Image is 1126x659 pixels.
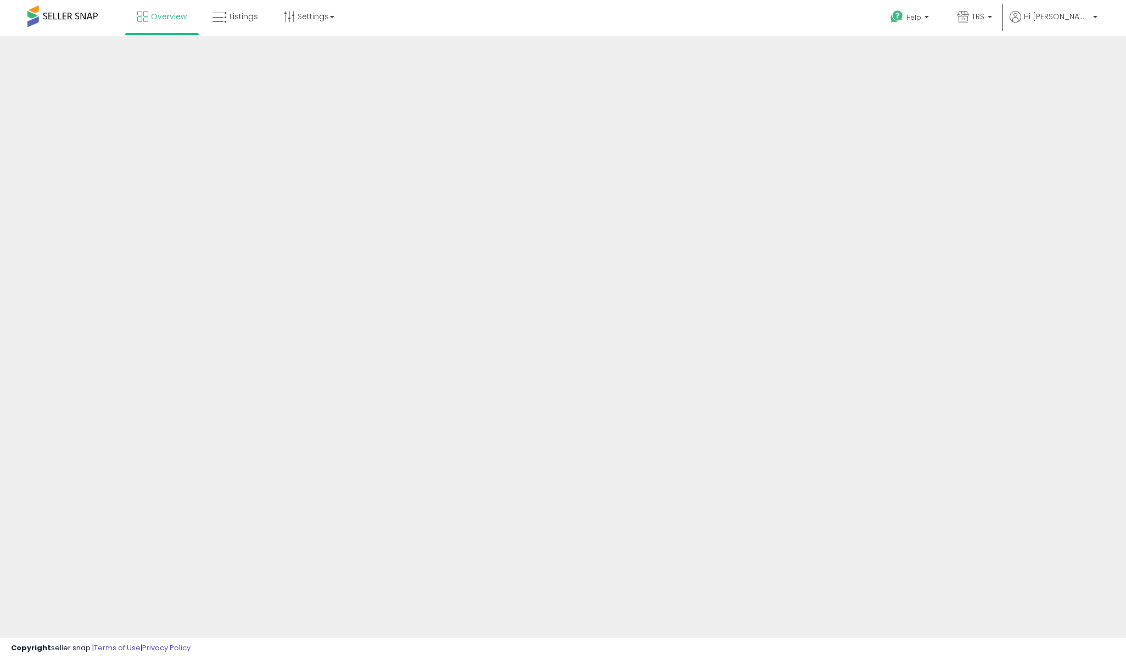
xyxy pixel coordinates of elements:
[1010,11,1097,36] a: Hi [PERSON_NAME]
[972,11,984,22] span: TRS
[151,11,187,22] span: Overview
[229,11,258,22] span: Listings
[882,2,940,36] a: Help
[890,10,904,24] i: Get Help
[1024,11,1090,22] span: Hi [PERSON_NAME]
[906,13,921,22] span: Help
